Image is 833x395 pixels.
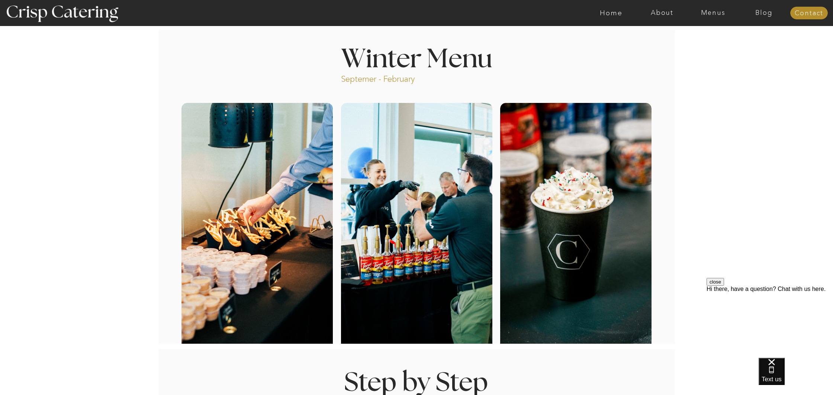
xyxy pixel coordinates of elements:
[313,46,520,68] h1: Winter Menu
[313,370,520,392] h1: Step by Step
[586,9,637,17] a: Home
[739,9,789,17] a: Blog
[759,358,833,395] iframe: podium webchat widget bubble
[790,10,828,17] a: Contact
[637,9,688,17] a: About
[688,9,739,17] a: Menus
[707,278,833,367] iframe: podium webchat widget prompt
[341,74,443,82] p: Septemer - February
